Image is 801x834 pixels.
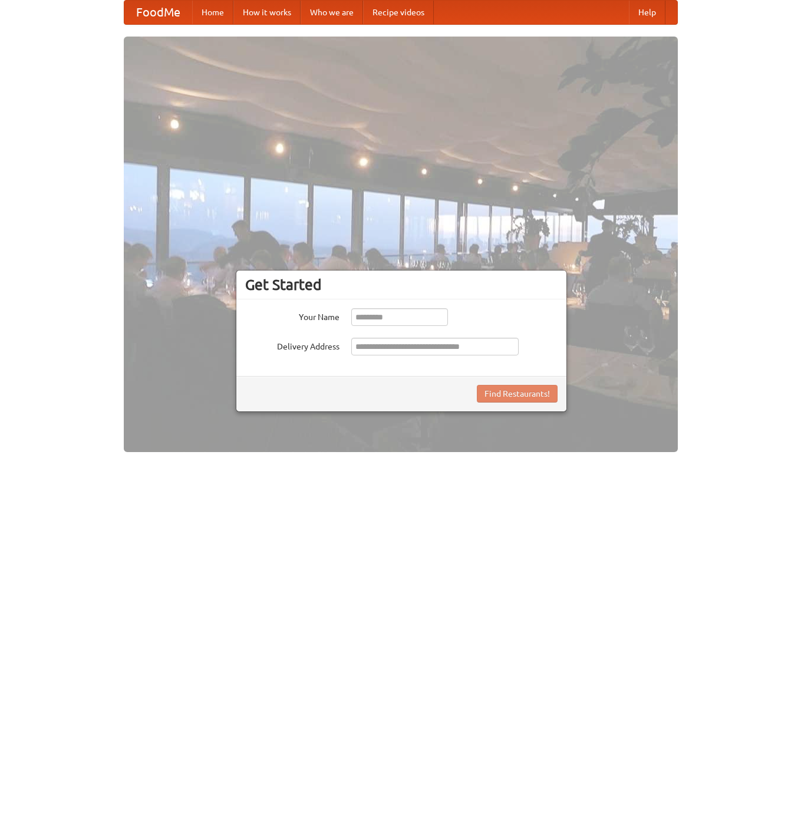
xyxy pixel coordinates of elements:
[629,1,665,24] a: Help
[363,1,434,24] a: Recipe videos
[245,276,558,294] h3: Get Started
[301,1,363,24] a: Who we are
[233,1,301,24] a: How it works
[124,1,192,24] a: FoodMe
[477,385,558,403] button: Find Restaurants!
[245,338,339,352] label: Delivery Address
[192,1,233,24] a: Home
[245,308,339,323] label: Your Name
